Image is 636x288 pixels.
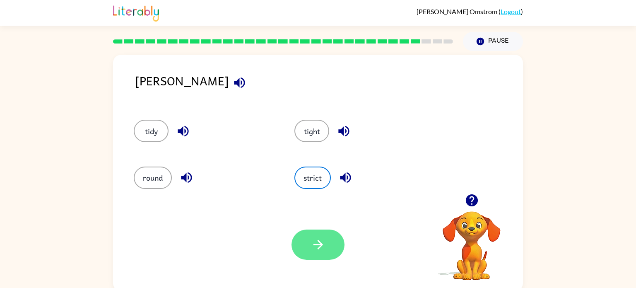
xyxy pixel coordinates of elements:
span: [PERSON_NAME] Omstrom [417,7,499,15]
button: Pause [463,32,523,51]
button: strict [294,167,331,189]
div: ( ) [417,7,523,15]
button: tight [294,120,329,142]
div: [PERSON_NAME] [135,71,523,103]
button: tidy [134,120,169,142]
img: Literably [113,3,159,22]
button: round [134,167,172,189]
video: Your browser must support playing .mp4 files to use Literably. Please try using another browser. [430,198,513,281]
a: Logout [501,7,521,15]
